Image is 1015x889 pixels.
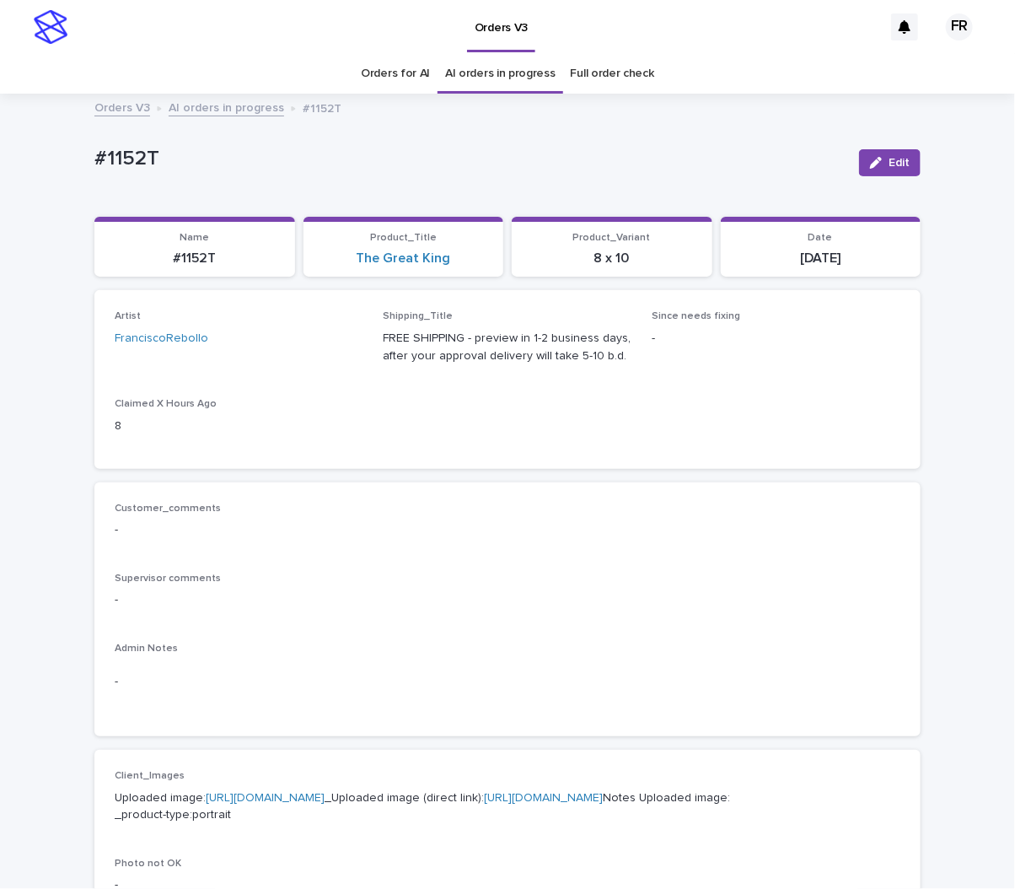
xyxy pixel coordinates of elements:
p: #1152T [105,251,285,267]
div: FR [946,13,973,40]
a: Full order check [571,54,654,94]
p: [DATE] [731,251,911,267]
a: Orders for AI [361,54,430,94]
button: Edit [859,149,921,176]
a: AI orders in progress [169,97,284,116]
p: 8 [115,418,363,435]
p: - [652,330,900,348]
span: Admin Notes [115,644,178,654]
span: Customer_comments [115,504,221,514]
a: [URL][DOMAIN_NAME] [484,792,603,804]
span: Client_Images [115,771,185,781]
span: Photo not OK [115,859,181,869]
p: - [115,591,900,609]
span: Shipping_Title [384,311,454,321]
span: Since needs fixing [652,311,740,321]
a: The Great King [356,251,450,267]
span: Edit [889,157,910,169]
span: Artist [115,311,141,321]
p: Uploaded image: _Uploaded image (direct link): Notes Uploaded image: _product-type:portrait [115,789,900,825]
p: 8 x 10 [522,251,702,267]
a: [URL][DOMAIN_NAME] [206,792,325,804]
span: Product_Title [370,233,437,243]
span: Supervisor comments [115,574,221,584]
p: FREE SHIPPING - preview in 1-2 business days, after your approval delivery will take 5-10 b.d. [384,330,632,365]
span: Product_Variant [573,233,651,243]
a: Orders V3 [94,97,150,116]
img: stacker-logo-s-only.png [34,10,67,44]
p: - [115,521,900,539]
span: Date [808,233,833,243]
p: - [115,673,900,691]
a: FranciscoRebollo [115,330,208,348]
p: #1152T [94,147,846,171]
p: #1152T [303,98,341,116]
span: Name [180,233,209,243]
a: AI orders in progress [445,54,556,94]
span: Claimed X Hours Ago [115,399,217,409]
